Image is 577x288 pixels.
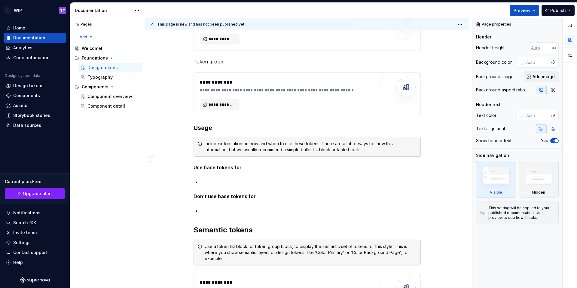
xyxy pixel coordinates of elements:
div: Design tokens [13,83,44,89]
a: Invite team [4,228,66,237]
a: Design tokens [4,81,66,90]
div: This setting will be applied to your published documentation. Use preview to see how it looks. [488,206,555,220]
button: Add image [524,71,559,82]
span: Add [80,35,87,39]
div: Header text [476,102,500,108]
div: Hidden [519,161,559,198]
a: Assets [4,101,66,110]
strong: Use base tokens for [194,164,242,170]
div: Background image [476,74,514,80]
a: Welcome! [72,44,142,53]
svg: Supernova Logo [20,277,50,283]
div: Invite team [13,230,37,236]
h2: Semantic tokens [194,225,421,235]
div: Page tree [72,44,142,111]
div: Include information on how and when to use these tokens. There are a lot of ways to show this inf... [205,141,417,153]
div: Contact support [13,250,47,256]
a: Component detail [78,101,142,111]
span: This page is new and has not been published yet. [157,22,245,27]
div: Show header text [476,138,511,144]
div: Foundations [82,55,108,61]
div: Hidden [532,190,545,195]
a: Home [4,23,66,33]
span: Upgrade plan [23,191,52,197]
div: Home [13,25,25,31]
input: Auto [524,110,548,121]
div: Components [13,93,40,99]
span: Preview [514,8,530,14]
button: Notifications [4,208,66,218]
strong: Don’t use base tokens for [194,193,256,199]
a: Analytics [4,43,66,53]
a: Documentation [4,33,66,43]
p: Token group: [194,58,421,65]
span: Publish [550,8,566,14]
input: Auto [529,42,552,53]
div: Search ⌘K [13,220,36,226]
a: Data sources [4,121,66,130]
div: Background color [476,59,512,65]
div: Background aspect ratio [476,87,525,93]
a: Code automation [4,53,66,63]
div: Components [82,84,108,90]
a: Component overview [78,92,142,101]
div: Analytics [13,45,32,51]
div: Settings [13,240,31,246]
div: Component detail [87,103,125,109]
h3: Usage [194,124,421,132]
div: Foundations [72,53,142,63]
button: Preview [510,5,539,16]
div: Storybook stories [13,112,50,118]
a: Design tokens [78,63,142,72]
div: Typography [87,74,113,80]
div: Welcome! [82,45,102,51]
a: Settings [4,238,66,247]
div: Code automation [13,55,50,61]
button: Help [4,258,66,267]
div: Documentation [13,35,45,41]
input: Auto [524,57,548,68]
div: WIP [14,8,22,14]
a: Typography [78,72,142,82]
div: Text color [476,112,496,118]
div: Design system data [5,73,40,78]
div: Current plan : Free [5,179,65,185]
button: Add [72,33,95,41]
div: Use a token list block, or token group block, to display the semantic set of tokens for this styl... [205,244,417,262]
div: Data sources [13,122,41,128]
div: Header [476,34,491,40]
div: Documentation [75,8,132,14]
div: Header height [476,45,505,51]
div: Visible [476,161,516,198]
div: Assets [13,103,27,109]
a: Upgrade plan [5,188,65,199]
div: I [4,7,11,14]
button: Publish [542,5,575,16]
div: Design tokens [87,65,118,71]
div: Side navigation [476,152,509,158]
p: px [552,45,556,50]
div: TT [60,8,65,13]
div: Text alignment [476,126,505,132]
div: Components [72,82,142,92]
div: Pages [72,22,92,27]
span: Add image [533,74,555,80]
a: Components [4,91,66,100]
div: Help [13,259,23,265]
label: Yes [541,138,548,143]
button: Search ⌘K [4,218,66,228]
div: Visible [490,190,502,195]
div: Notifications [13,210,41,216]
a: Storybook stories [4,111,66,120]
button: Contact support [4,248,66,257]
div: Component overview [87,93,132,100]
button: IWIPTT [1,4,69,17]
